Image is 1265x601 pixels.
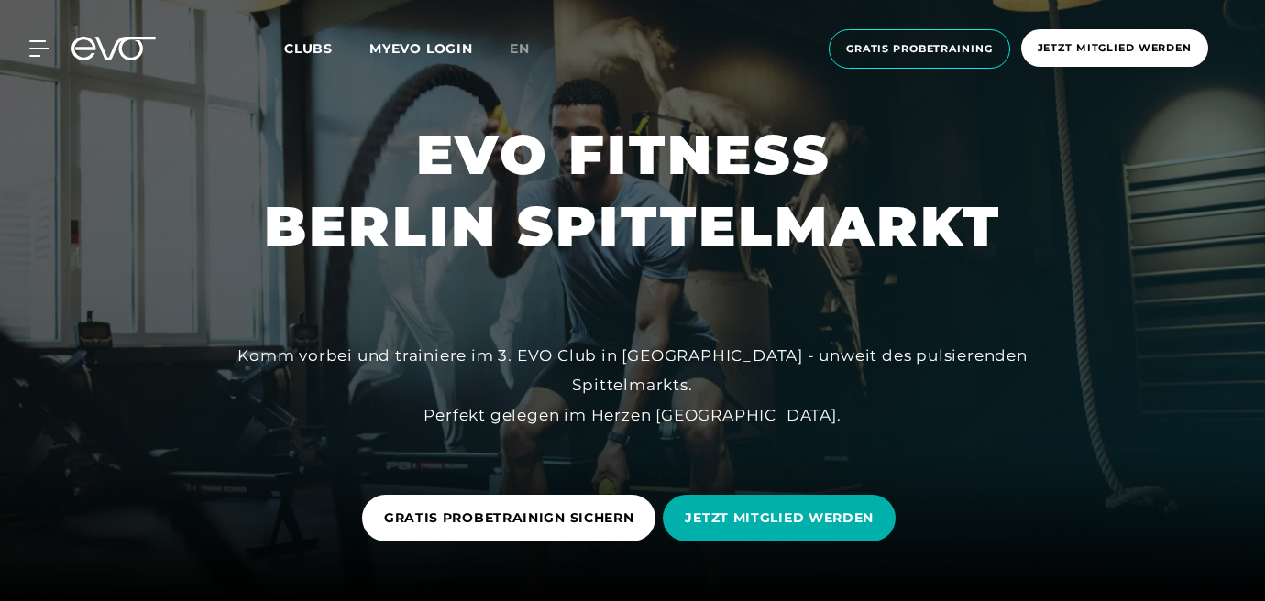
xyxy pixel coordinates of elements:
[823,29,1016,69] a: Gratis Probetraining
[1038,40,1192,56] span: Jetzt Mitglied werden
[384,508,634,528] span: GRATIS PROBETRAINIGN SICHERN
[846,41,993,57] span: Gratis Probetraining
[220,341,1045,430] div: Komm vorbei und trainiere im 3. EVO Club in [GEOGRAPHIC_DATA] - unweit des pulsierenden Spittelma...
[362,481,664,555] a: GRATIS PROBETRAINIGN SICHERN
[369,40,473,57] a: MYEVO LOGIN
[510,38,552,60] a: en
[510,40,530,57] span: en
[284,39,369,57] a: Clubs
[264,119,1001,262] h1: EVO FITNESS BERLIN SPITTELMARKT
[663,481,903,555] a: JETZT MITGLIED WERDEN
[1016,29,1214,69] a: Jetzt Mitglied werden
[284,40,333,57] span: Clubs
[685,508,874,528] span: JETZT MITGLIED WERDEN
